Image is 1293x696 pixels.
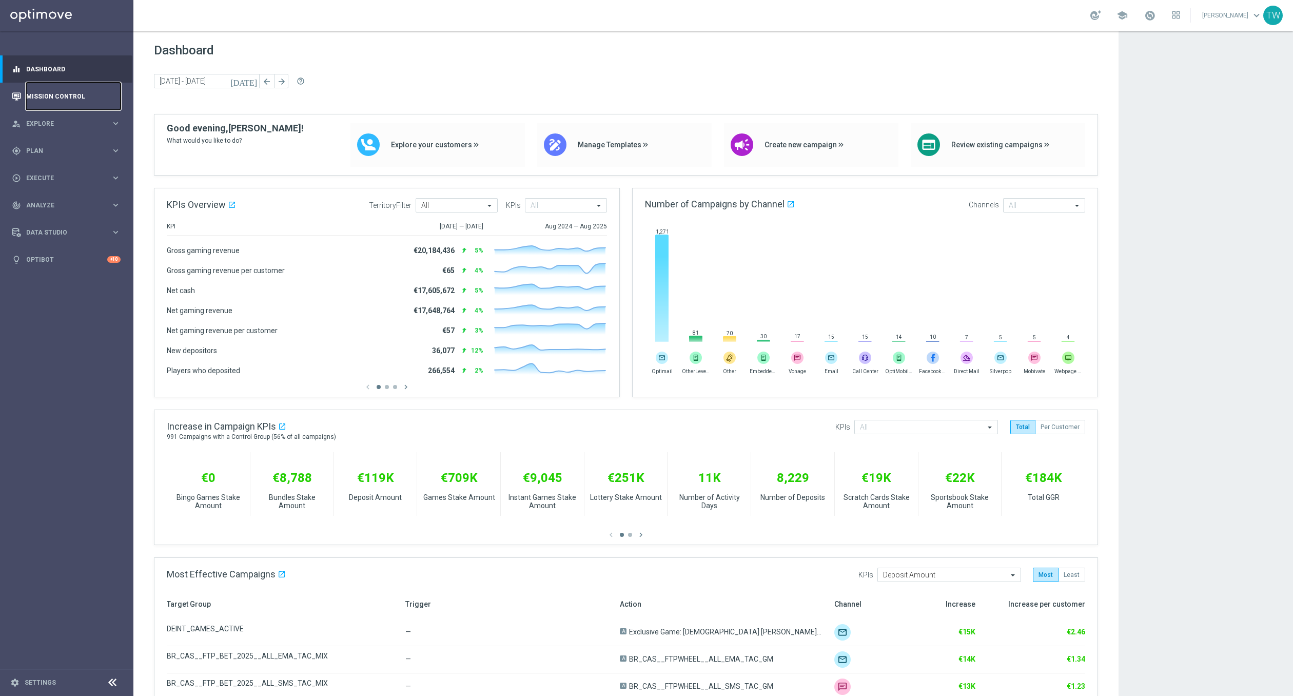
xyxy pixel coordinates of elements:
[25,680,56,686] a: Settings
[11,174,121,182] button: play_circle_outline Execute keyboard_arrow_right
[111,119,121,128] i: keyboard_arrow_right
[1263,6,1283,25] div: TW
[11,147,121,155] button: gps_fixed Plan keyboard_arrow_right
[111,200,121,210] i: keyboard_arrow_right
[1251,10,1262,21] span: keyboard_arrow_down
[26,83,121,110] a: Mission Control
[12,246,121,273] div: Optibot
[11,92,121,101] button: Mission Control
[26,229,111,236] span: Data Studio
[12,228,111,237] div: Data Studio
[12,146,21,156] i: gps_fixed
[26,246,107,273] a: Optibot
[11,201,121,209] button: track_changes Analyze keyboard_arrow_right
[12,255,21,264] i: lightbulb
[12,65,21,74] i: equalizer
[26,148,111,154] span: Plan
[12,55,121,83] div: Dashboard
[11,228,121,237] button: Data Studio keyboard_arrow_right
[12,146,111,156] div: Plan
[12,119,111,128] div: Explore
[11,256,121,264] button: lightbulb Optibot +10
[12,83,121,110] div: Mission Control
[11,120,121,128] button: person_search Explore keyboard_arrow_right
[1201,8,1263,23] a: [PERSON_NAME]keyboard_arrow_down
[111,173,121,183] i: keyboard_arrow_right
[10,678,19,687] i: settings
[12,173,111,183] div: Execute
[11,65,121,73] button: equalizer Dashboard
[111,146,121,156] i: keyboard_arrow_right
[12,173,21,183] i: play_circle_outline
[26,55,121,83] a: Dashboard
[26,175,111,181] span: Execute
[26,121,111,127] span: Explore
[107,256,121,263] div: +10
[111,227,121,237] i: keyboard_arrow_right
[12,201,21,210] i: track_changes
[1116,10,1128,21] span: school
[12,119,21,128] i: person_search
[26,202,111,208] span: Analyze
[12,201,111,210] div: Analyze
